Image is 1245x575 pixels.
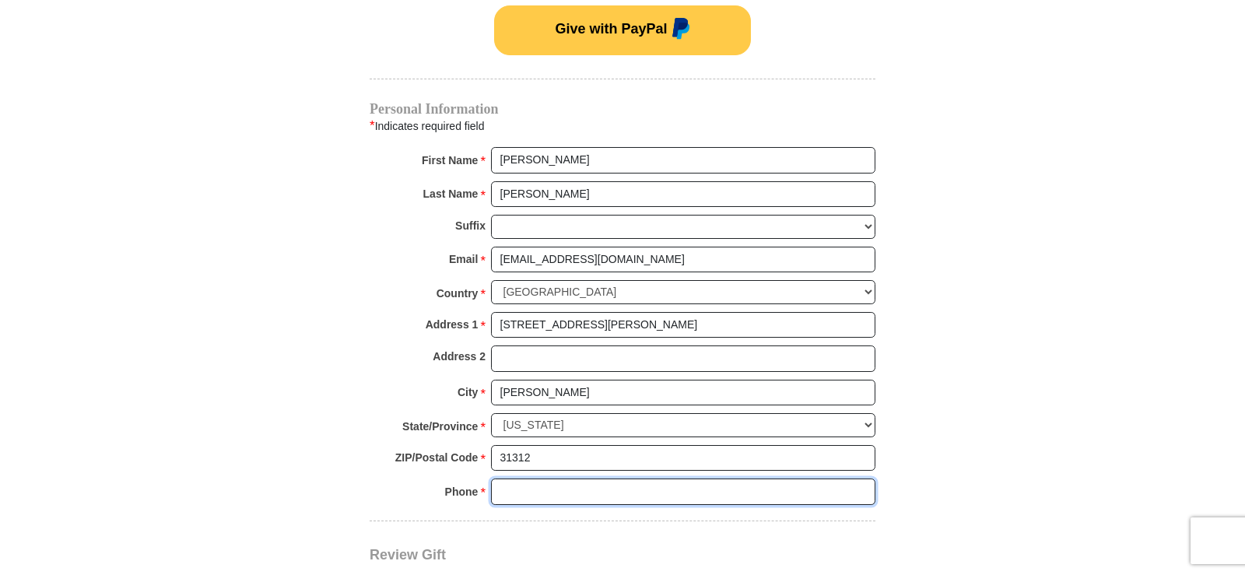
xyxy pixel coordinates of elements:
strong: Address 2 [433,345,486,367]
strong: Country [437,282,479,304]
strong: Email [449,248,478,270]
span: Review Gift [370,547,446,563]
button: Give with PayPal [494,5,751,55]
div: Indicates required field [370,116,875,136]
strong: Address 1 [426,314,479,335]
strong: Phone [445,481,479,503]
strong: Last Name [423,183,479,205]
strong: ZIP/Postal Code [395,447,479,468]
img: paypal [668,18,690,43]
strong: City [458,381,478,403]
h4: Personal Information [370,103,875,115]
strong: Suffix [455,215,486,237]
span: Give with PayPal [555,21,667,37]
strong: First Name [422,149,478,171]
strong: State/Province [402,415,478,437]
